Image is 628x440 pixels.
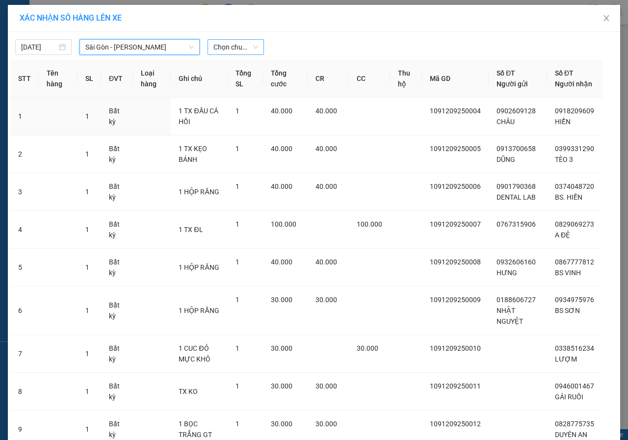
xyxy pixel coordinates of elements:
[179,344,210,363] span: 1 CUC ĐỎ MỰC KHÔ
[555,431,587,439] span: DUYÊN AN
[101,60,133,98] th: ĐVT
[179,420,212,439] span: 1 BỌC TRẮNG GT
[271,258,292,266] span: 40.000
[497,182,536,190] span: 0901790368
[235,220,239,228] span: 1
[78,60,101,98] th: SL
[21,42,57,52] input: 12/09/2025
[430,382,481,390] span: 1091209250011
[497,145,536,153] span: 0913700658
[4,22,187,34] li: 01 [PERSON_NAME]
[10,373,39,411] td: 8
[101,249,133,286] td: Bất kỳ
[315,420,337,428] span: 30.000
[422,60,489,98] th: Mã GD
[179,226,203,233] span: 1 TX ĐL
[228,60,263,98] th: Tổng SL
[85,188,89,196] span: 1
[101,335,133,373] td: Bất kỳ
[10,60,39,98] th: STT
[497,220,536,228] span: 0767315906
[555,393,583,401] span: GÁI RUỒI
[555,307,580,314] span: BS SƠN
[430,182,481,190] span: 1091209250006
[315,182,337,190] span: 40.000
[555,420,594,428] span: 0828775735
[101,173,133,211] td: Bất kỳ
[357,344,378,352] span: 30.000
[4,61,99,78] b: GỬI : 109 QL 13
[497,258,536,266] span: 0932606160
[357,220,382,228] span: 100.000
[39,60,78,98] th: Tên hàng
[10,98,39,135] td: 1
[555,344,594,352] span: 0338516234
[179,263,219,271] span: 1 HỘP RĂNG
[555,269,581,277] span: BS VINH
[555,258,594,266] span: 0867777812
[271,107,292,115] span: 40.000
[235,145,239,153] span: 1
[555,118,571,126] span: HIỀN
[171,60,227,98] th: Ghi chú
[101,135,133,173] td: Bất kỳ
[271,145,292,153] span: 40.000
[101,211,133,249] td: Bất kỳ
[602,14,610,22] span: close
[390,60,422,98] th: Thu hộ
[85,226,89,233] span: 1
[271,382,292,390] span: 30.000
[85,388,89,395] span: 1
[213,40,258,54] span: Chọn chuyến
[85,150,89,158] span: 1
[497,80,528,88] span: Người gửi
[235,420,239,428] span: 1
[430,145,481,153] span: 1091209250005
[555,355,577,363] span: LƯỢM
[101,286,133,335] td: Bất kỳ
[271,344,292,352] span: 30.000
[430,220,481,228] span: 1091209250007
[85,350,89,358] span: 1
[555,231,570,239] span: A ĐỆ
[430,258,481,266] span: 1091209250008
[555,155,573,163] span: TÈO 3
[56,36,64,44] span: phone
[4,4,53,53] img: logo.jpg
[271,296,292,304] span: 30.000
[555,107,594,115] span: 0918209609
[85,425,89,433] span: 1
[593,5,620,32] button: Close
[497,307,523,325] span: NHẬT NGUYỆT
[555,69,574,77] span: Số ĐT
[235,382,239,390] span: 1
[10,249,39,286] td: 5
[101,373,133,411] td: Bất kỳ
[315,296,337,304] span: 30.000
[555,145,594,153] span: 0399331290
[497,269,517,277] span: HƯNG
[20,13,122,23] span: XÁC NHẬN SỐ HÀNG LÊN XE
[133,60,171,98] th: Loại hàng
[235,107,239,115] span: 1
[56,24,64,31] span: environment
[497,155,515,163] span: DŨNG
[4,34,187,46] li: 02523854854
[555,80,592,88] span: Người nhận
[179,107,218,126] span: 1 TX ĐẦU CÁ HỒI
[235,296,239,304] span: 1
[188,44,194,50] span: down
[271,220,296,228] span: 100.000
[85,40,194,54] span: Sài Gòn - Phan Rí
[555,220,594,228] span: 0829069273
[555,193,582,201] span: BS. HIỀN
[235,182,239,190] span: 1
[10,335,39,373] td: 7
[430,107,481,115] span: 1091209250004
[497,296,536,304] span: 0188606727
[85,263,89,271] span: 1
[179,188,219,196] span: 1 HỘP RĂNG
[497,69,515,77] span: Số ĐT
[179,388,198,395] span: TX KO
[101,98,133,135] td: Bất kỳ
